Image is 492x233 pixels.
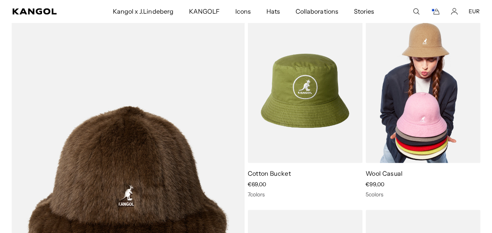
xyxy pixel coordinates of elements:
a: Wool Casual [366,169,403,177]
button: EUR [469,8,480,15]
img: Wool Casual [366,18,480,163]
a: Account [451,8,458,15]
a: Cotton Bucket [248,169,291,177]
img: Cotton Bucket [248,18,362,163]
span: €99,00 [366,181,384,188]
div: 5 colors [366,191,480,198]
button: Cart [431,8,440,15]
div: 7 colors [248,191,362,198]
a: Kangol [12,8,74,14]
span: €69,00 [248,181,266,188]
summary: Search here [413,8,420,15]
